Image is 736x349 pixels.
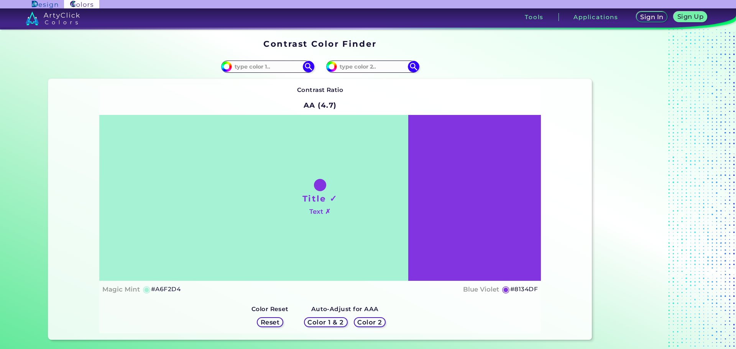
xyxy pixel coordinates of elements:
[595,36,691,343] ins: Blocked (selector):
[251,305,289,313] strong: Color Reset
[678,14,702,20] h5: Sign Up
[358,320,381,325] h5: Color 2
[309,206,330,217] h4: Text ✗
[641,14,662,20] h5: Sign In
[337,61,408,72] input: type color 2..
[151,284,181,294] h5: #A6F2D4
[261,320,279,325] h5: Reset
[143,285,151,294] h5: ◉
[300,97,340,113] h2: AA (4.7)
[26,11,80,25] img: logo_artyclick_colors_white.svg
[102,284,140,295] h4: Magic Mint
[502,285,510,294] h5: ◉
[297,86,343,93] strong: Contrast Ratio
[232,61,303,72] input: type color 1..
[638,12,666,22] a: Sign In
[303,61,314,72] img: icon search
[302,193,338,204] h1: Title ✓
[510,284,538,294] h5: #8134DF
[463,284,499,295] h4: Blue Violet
[309,320,342,325] h5: Color 1 & 2
[311,305,379,313] strong: Auto-Adjust for AAA
[263,38,376,49] h1: Contrast Color Finder
[408,61,419,72] img: icon search
[525,14,544,20] h3: Tools
[675,12,706,22] a: Sign Up
[573,14,618,20] h3: Applications
[32,1,58,8] img: ArtyClick Design logo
